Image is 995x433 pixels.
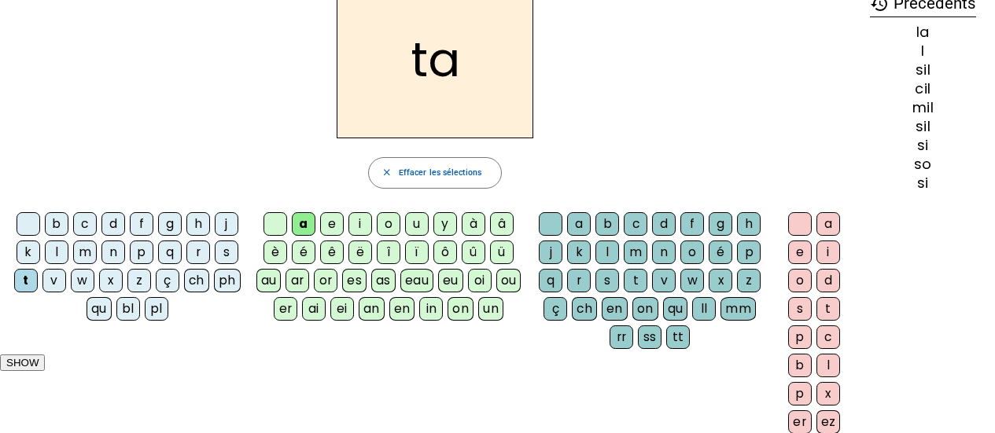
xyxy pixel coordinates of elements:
[214,269,241,292] div: ph
[433,212,457,236] div: y
[490,212,514,236] div: â
[320,212,344,236] div: e
[652,240,676,264] div: n
[666,325,690,349] div: tt
[595,212,619,236] div: b
[610,325,633,349] div: rr
[145,297,168,321] div: pl
[448,297,474,321] div: on
[737,212,761,236] div: h
[816,325,840,349] div: c
[101,212,125,236] div: d
[816,354,840,377] div: l
[788,240,812,264] div: e
[381,167,392,178] mat-icon: close
[870,176,976,190] div: si
[371,269,396,292] div: as
[320,240,344,264] div: ê
[116,297,140,321] div: bl
[71,269,94,292] div: w
[462,212,485,236] div: à
[348,212,372,236] div: i
[186,212,210,236] div: h
[368,157,501,189] button: Effacer les sélections
[42,269,66,292] div: v
[419,297,443,321] div: in
[692,297,716,321] div: ll
[870,25,976,39] div: la
[389,297,415,321] div: en
[45,212,68,236] div: b
[330,297,354,321] div: ei
[567,240,591,264] div: k
[709,269,732,292] div: x
[788,297,812,321] div: s
[652,212,676,236] div: d
[870,157,976,171] div: so
[602,297,628,321] div: en
[130,240,153,264] div: p
[292,212,315,236] div: a
[539,240,562,264] div: j
[377,212,400,236] div: o
[624,240,647,264] div: m
[438,269,463,292] div: eu
[544,297,567,321] div: ç
[870,101,976,115] div: mil
[788,382,812,405] div: p
[286,269,309,292] div: ar
[156,269,179,292] div: ç
[359,297,385,321] div: an
[870,63,976,77] div: sil
[816,297,840,321] div: t
[17,240,40,264] div: k
[680,269,704,292] div: w
[870,138,976,152] div: si
[468,269,492,292] div: oi
[788,354,812,377] div: b
[184,269,209,292] div: ch
[709,240,732,264] div: é
[680,240,704,264] div: o
[709,212,732,236] div: g
[680,212,704,236] div: f
[342,269,367,292] div: es
[377,240,400,264] div: î
[274,297,297,321] div: er
[215,240,238,264] div: s
[302,297,326,321] div: ai
[73,240,97,264] div: m
[816,382,840,405] div: x
[215,212,238,236] div: j
[816,269,840,292] div: d
[788,269,812,292] div: o
[399,166,482,180] span: Effacer les sélections
[462,240,485,264] div: û
[663,297,688,321] div: qu
[870,82,976,96] div: cil
[595,269,619,292] div: s
[101,240,125,264] div: n
[737,269,761,292] div: z
[720,297,756,321] div: mm
[45,240,68,264] div: l
[632,297,658,321] div: on
[130,212,153,236] div: f
[638,325,661,349] div: ss
[158,240,182,264] div: q
[490,240,514,264] div: ü
[263,240,287,264] div: è
[14,269,38,292] div: t
[314,269,337,292] div: or
[73,212,97,236] div: c
[539,269,562,292] div: q
[652,269,676,292] div: v
[292,240,315,264] div: é
[816,240,840,264] div: i
[624,212,647,236] div: c
[405,212,429,236] div: u
[87,297,112,321] div: qu
[870,119,976,134] div: sil
[572,297,597,321] div: ch
[348,240,372,264] div: ë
